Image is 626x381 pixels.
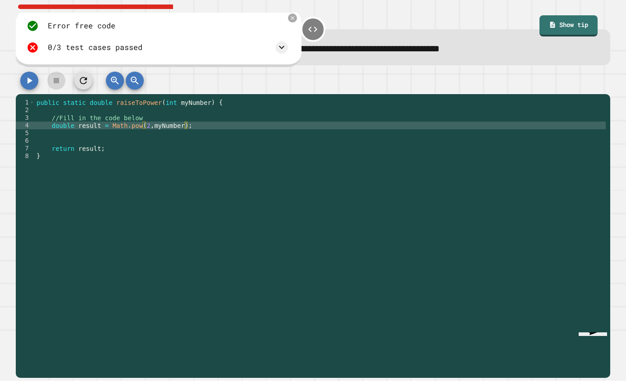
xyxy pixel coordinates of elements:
span: Toggle code folding, rows 1 through 8 [29,99,34,106]
div: 3 [16,114,35,122]
div: 1 [16,99,35,106]
div: 5 [16,129,35,137]
div: 8 [16,152,35,160]
div: 2 [16,106,35,114]
div: 0/3 test cases passed [48,42,142,53]
div: 6 [16,137,35,145]
div: Error free code [48,20,115,32]
a: Show tip [539,15,598,36]
div: 4 [16,122,35,129]
iframe: chat widget [575,332,618,374]
div: 7 [16,145,35,152]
